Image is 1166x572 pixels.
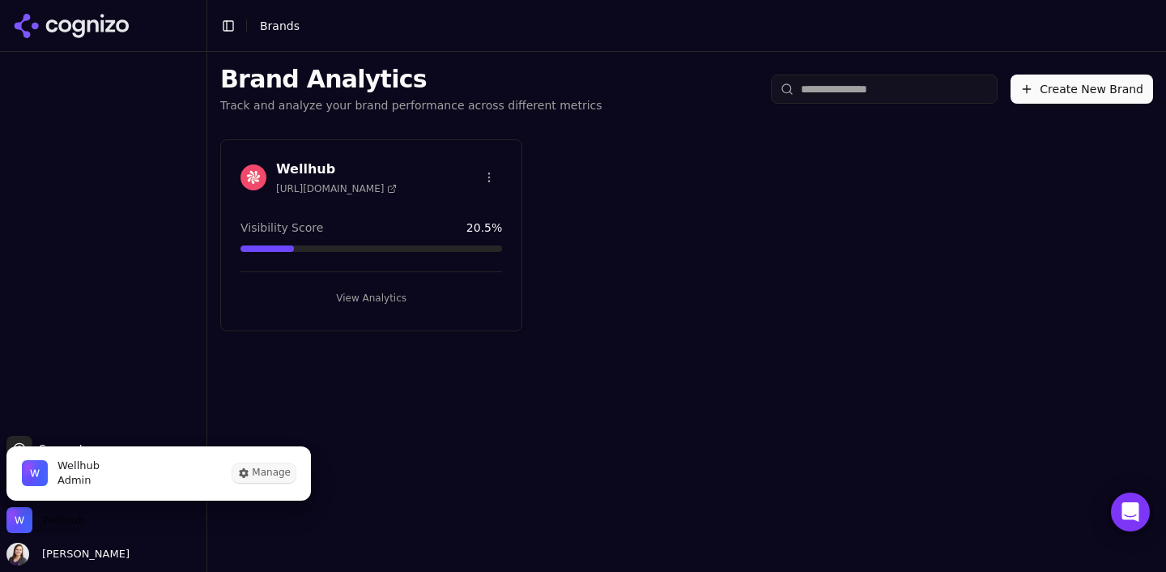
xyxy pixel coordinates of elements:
button: Open user button [6,543,130,566]
div: Wellhub is active [6,446,311,501]
span: Visibility Score [240,220,323,236]
span: Wellhub [42,513,84,527]
button: Create New Brand [1011,75,1153,104]
p: Track and analyze your brand performance across different metrics [220,97,602,113]
span: Support [32,441,83,457]
button: Manage [232,463,296,483]
span: Brands [260,19,300,32]
div: Open Intercom Messenger [1111,493,1150,531]
span: [URL][DOMAIN_NAME] [276,182,397,195]
button: Close organization switcher [6,507,84,533]
h1: Brand Analytics [220,65,602,94]
span: Wellhub [57,459,100,473]
button: View Analytics [240,285,502,311]
span: [PERSON_NAME] [36,547,130,561]
img: Wellhub [22,460,48,486]
span: 20.5 % [466,220,502,236]
img: Wellhub [240,164,266,190]
img: Lauren Turner [6,543,29,566]
img: Wellhub [6,507,32,533]
nav: breadcrumb [260,18,300,34]
h3: Wellhub [276,160,397,179]
span: Admin [57,473,100,488]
